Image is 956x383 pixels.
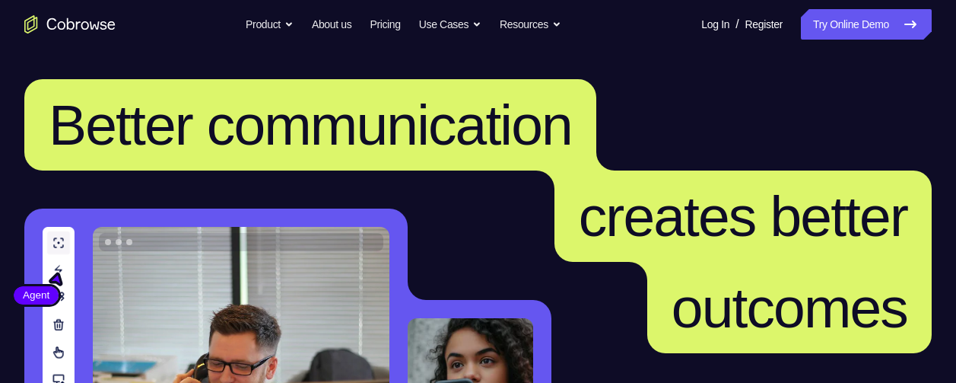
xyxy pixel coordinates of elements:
[49,93,572,157] span: Better communication
[801,9,932,40] a: Try Online Demo
[500,9,561,40] button: Resources
[246,9,294,40] button: Product
[312,9,351,40] a: About us
[701,9,729,40] a: Log In
[579,184,907,248] span: creates better
[745,9,783,40] a: Register
[672,276,907,340] span: outcomes
[419,9,481,40] button: Use Cases
[24,15,116,34] a: Go to the home page
[735,15,738,34] span: /
[370,9,400,40] a: Pricing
